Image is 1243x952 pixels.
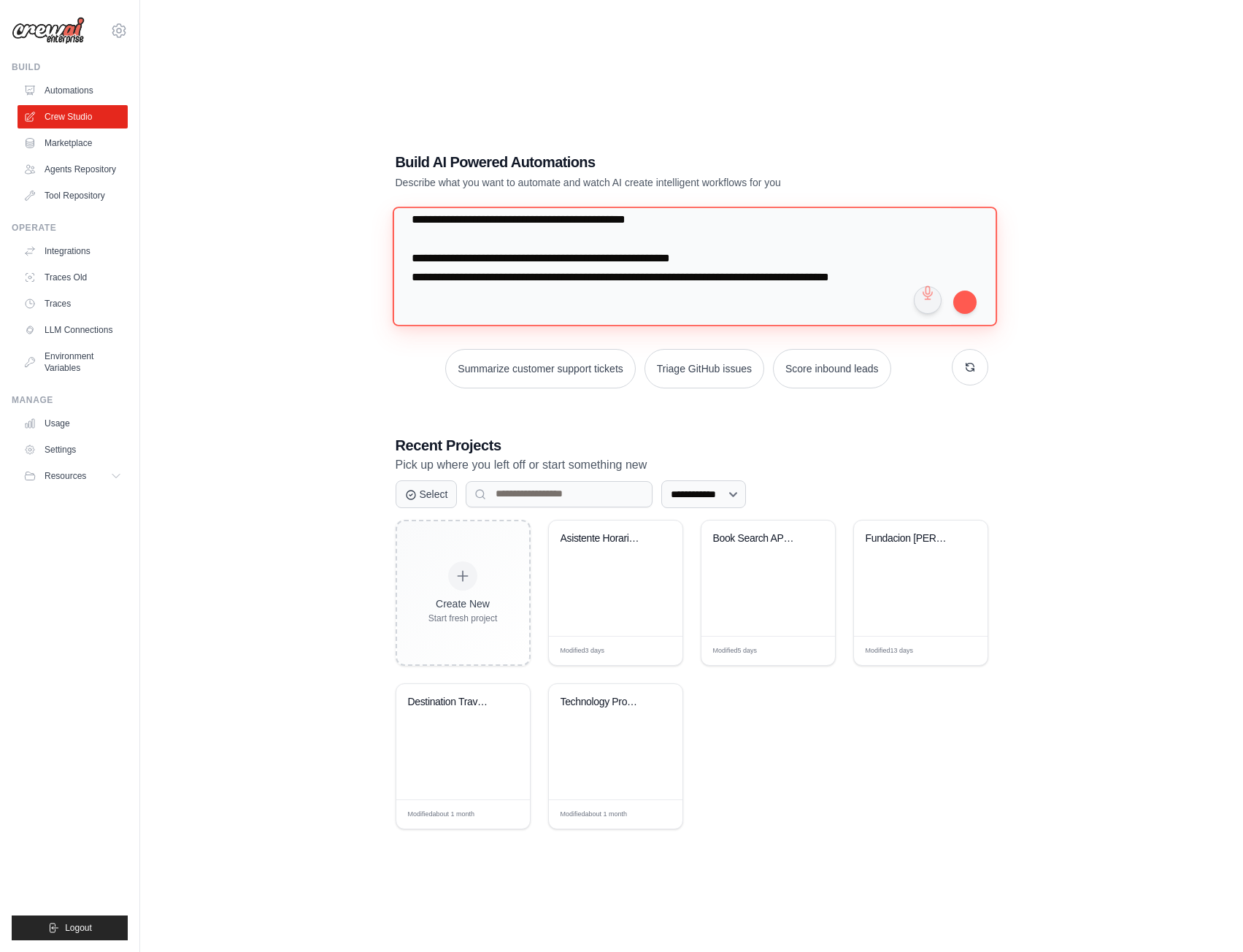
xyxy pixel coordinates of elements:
[396,435,988,456] h3: Recent Projects
[18,412,128,435] a: Usage
[561,696,649,709] div: Technology Product Research Automation
[12,222,128,234] div: Operate
[18,438,128,461] a: Settings
[561,532,649,545] div: Asistente Horarios Fundacion Juan March
[953,645,965,656] span: Edit
[18,464,128,488] button: Resources
[12,394,128,406] div: Manage
[445,349,635,388] button: Summarize customer support tickets
[428,613,498,624] div: Start fresh project
[408,696,496,709] div: Destination Travel Research & Itinerary Planner
[18,131,128,155] a: Marketplace
[18,292,128,315] a: Traces
[12,17,85,45] img: Logo
[800,645,812,656] span: Edit
[561,810,628,820] span: Modified about 1 month
[18,79,128,102] a: Automations
[1170,882,1243,952] iframe: Chat Widget
[45,470,86,482] span: Resources
[1170,882,1243,952] div: Widget de chat
[561,646,605,656] span: Modified 3 days
[914,286,942,314] button: Click to speak your automation idea
[713,646,758,656] span: Modified 5 days
[396,152,886,172] h1: Build AI Powered Automations
[495,809,507,820] span: Edit
[773,349,891,388] button: Score inbound leads
[647,809,660,820] span: Edit
[18,158,128,181] a: Agents Repository
[866,532,954,545] div: Fundacion Juan March Query Assistant
[408,810,475,820] span: Modified about 1 month
[428,596,498,611] div: Create New
[647,645,660,656] span: Edit
[396,456,988,475] p: Pick up where you left off or start something new
[18,318,128,342] a: LLM Connections
[396,175,886,190] p: Describe what you want to automate and watch AI create intelligent workflows for you
[18,239,128,263] a: Integrations
[18,345,128,380] a: Environment Variables
[952,349,988,385] button: Get new suggestions
[18,266,128,289] a: Traces Old
[18,105,128,128] a: Crew Studio
[12,61,128,73] div: Build
[18,184,128,207] a: Tool Repository
[713,532,801,545] div: Book Search API Integration
[396,480,458,508] button: Select
[866,646,914,656] span: Modified 13 days
[12,915,128,940] button: Logout
[65,922,92,934] span: Logout
[644,349,764,388] button: Triage GitHub issues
